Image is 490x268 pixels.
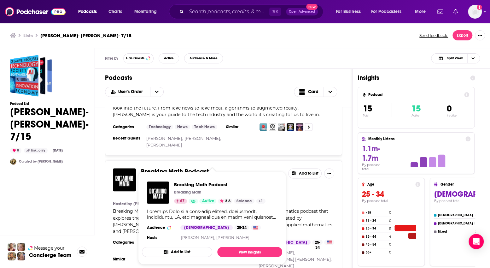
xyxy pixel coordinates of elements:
a: Lists [23,33,33,39]
h4: 4 [389,235,391,239]
h3: Podcast List [10,102,88,106]
div: 0 [10,148,21,153]
a: [PERSON_NAME] [PERSON_NAME], [258,256,331,261]
h4: 0 [389,211,391,215]
h3: 25 - 34 [362,189,420,199]
h4: 2 [475,229,476,234]
button: open menu [331,7,369,17]
button: open menu [74,7,105,17]
div: 25-34 [234,225,249,230]
img: Risky Bulletin [269,123,276,131]
h2: Choose List sort [105,87,164,97]
button: Choose View [431,53,480,63]
button: open menu [130,7,165,17]
h3: Similar [226,124,254,129]
span: 67 [180,198,184,204]
span: Monitoring [134,7,157,16]
h4: By podcast total [362,163,388,171]
h3: Categories [113,124,141,129]
button: open menu [105,90,150,94]
h4: <18 [365,211,388,215]
button: Open AdvancedNew [286,8,318,15]
span: Podcasts [78,7,97,16]
div: Open Intercom Messenger [469,234,484,249]
img: Jon Profile [8,252,16,260]
button: Show More Button [324,168,334,178]
img: Tech Life [260,123,267,131]
button: Show profile menu [468,5,482,19]
h1: Insights [358,74,465,82]
p: Active [411,114,421,117]
button: Show More Button [475,30,485,40]
img: Barbara Profile [17,252,25,260]
p: Inactive [446,114,456,117]
a: Show notifications dropdown [451,6,460,17]
span: Audience & More [190,57,218,60]
a: Science [234,199,254,204]
button: open menu [411,7,434,17]
h1: [PERSON_NAME]- [PERSON_NAME]- 7/15 [10,106,88,143]
span: Message your [34,245,65,251]
p: Total [363,114,392,117]
a: Breaking Math Podcast [147,182,169,204]
img: User Profile [468,5,482,19]
h3: Audience [147,225,175,230]
h3: [PERSON_NAME]- [PERSON_NAME]- 7/15 [40,33,131,39]
span: Card [308,90,318,94]
h4: 18 - 24 [365,219,388,223]
h4: Monthly Listens [368,137,463,141]
img: This Week in Gaming [296,123,303,131]
button: Choose View [294,87,337,97]
a: Podchaser - Follow, Share and Rate Podcasts [5,6,66,18]
button: Add to List [142,247,212,257]
a: [PERSON_NAME] [146,142,182,147]
h4: 0 [389,219,391,223]
a: RW Jones- Noah Giansiracusa- 7/15 [10,55,52,97]
a: Show notifications dropdown [435,6,446,17]
span: User's Order [118,90,145,94]
h3: Categories [113,240,141,245]
a: [PERSON_NAME], [181,235,215,240]
img: SydneyDemo [10,158,16,165]
span: For Podcasters [371,7,401,16]
span: Active [164,57,174,60]
a: Breaking Math Podcast [174,182,265,188]
a: Technology [146,124,173,129]
span: Breaking Math is a deep-dive science, technology, engineering, AI, and mathematics podcast that e... [113,208,333,234]
button: Active [159,53,179,63]
span: For Business [336,7,361,16]
a: Active [199,199,216,204]
h4: 45 - 54 [365,243,388,247]
h4: 35 - 44 [365,235,388,239]
h4: 25 - 34 [365,227,387,230]
span: 15 [363,103,372,114]
button: Export [452,30,472,40]
svg: Add a profile image [477,5,482,10]
h4: 55+ [365,251,388,254]
img: Breaking Math Podcast [113,168,136,191]
img: Sydney Profile [8,243,16,251]
span: 1.1m-1.7m [362,144,380,163]
button: open menu [367,7,411,17]
img: Panic World [287,123,294,131]
h4: [DEMOGRAPHIC_DATA] [438,222,473,225]
button: Add to List [288,168,322,178]
button: Send feedback. [417,33,450,38]
h4: By podcast total [362,199,420,203]
h4: Age [367,182,413,187]
div: 25-34 [312,240,323,245]
span: Every [DATE] and [DATE], Slate’s popular daily news podcast What Next brings you TBD, a clear-eye... [113,98,334,117]
h4: 0 [389,242,391,247]
a: [PERSON_NAME], [133,201,166,206]
h3: Concierge Team [29,252,72,258]
span: ⌘ K [269,8,281,16]
h1: Podcasts [105,74,342,82]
